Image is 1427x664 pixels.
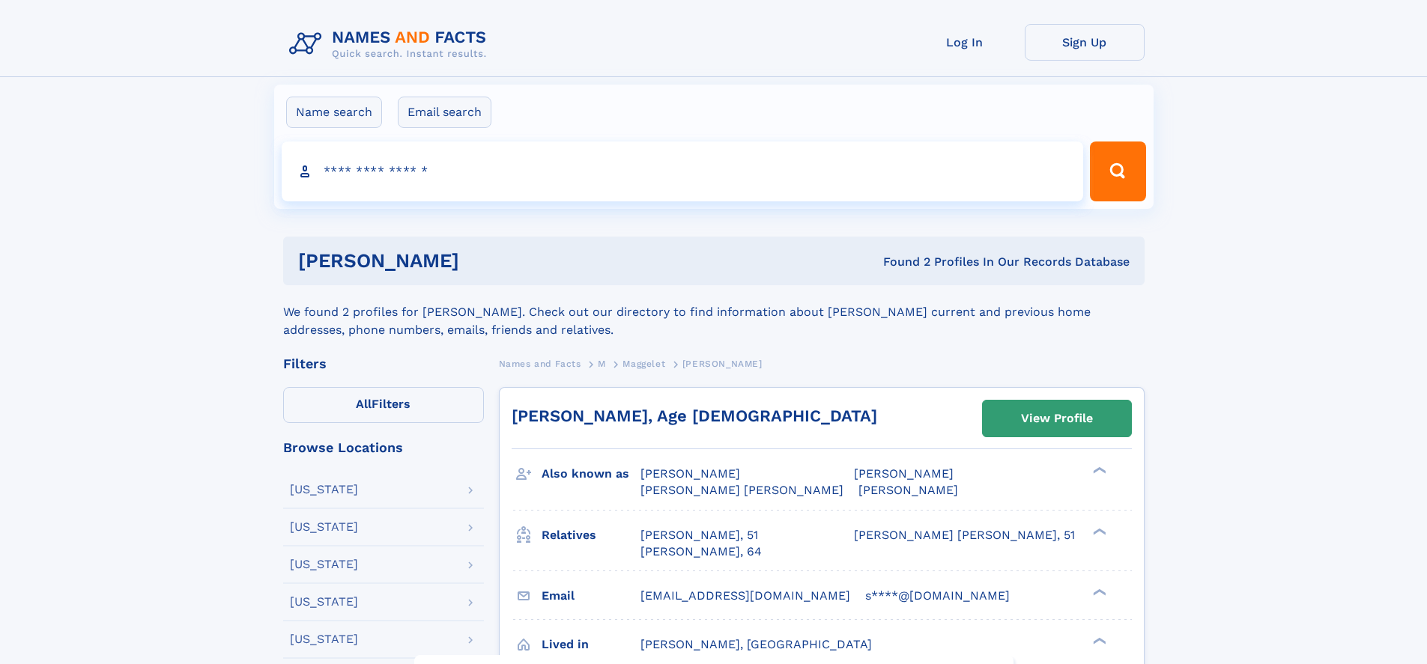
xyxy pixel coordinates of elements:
[283,24,499,64] img: Logo Names and Facts
[542,461,640,487] h3: Also known as
[598,354,606,373] a: M
[283,441,484,454] div: Browse Locations
[512,406,877,425] a: [PERSON_NAME], Age [DEMOGRAPHIC_DATA]
[298,252,671,270] h1: [PERSON_NAME]
[1089,636,1107,645] div: ❯
[640,637,872,651] span: [PERSON_NAME], [GEOGRAPHIC_DATA]
[499,354,581,373] a: Names and Facts
[542,583,640,609] h3: Email
[356,397,372,411] span: All
[854,466,954,481] span: [PERSON_NAME]
[290,633,358,645] div: [US_STATE]
[1089,587,1107,597] div: ❯
[622,354,665,373] a: Maggelet
[640,543,762,560] a: [PERSON_NAME], 64
[283,387,484,423] label: Filters
[1090,141,1145,201] button: Search Button
[905,24,1025,61] a: Log In
[1025,24,1145,61] a: Sign Up
[640,588,850,603] span: [EMAIL_ADDRESS][DOMAIN_NAME]
[858,483,958,497] span: [PERSON_NAME]
[1089,466,1107,475] div: ❯
[282,141,1084,201] input: search input
[682,359,763,369] span: [PERSON_NAME]
[671,254,1130,270] div: Found 2 Profiles In Our Records Database
[983,400,1131,436] a: View Profile
[283,285,1145,339] div: We found 2 profiles for [PERSON_NAME]. Check out our directory to find information about [PERSON_...
[640,466,740,481] span: [PERSON_NAME]
[286,97,382,128] label: Name search
[283,357,484,371] div: Filters
[398,97,491,128] label: Email search
[290,484,358,496] div: [US_STATE]
[640,483,843,497] span: [PERSON_NAME] [PERSON_NAME]
[854,527,1075,543] a: [PERSON_NAME] [PERSON_NAME], 51
[290,596,358,608] div: [US_STATE]
[622,359,665,369] span: Maggelet
[598,359,606,369] span: M
[542,523,640,548] h3: Relatives
[290,521,358,533] div: [US_STATE]
[542,632,640,657] h3: Lived in
[290,558,358,570] div: [US_STATE]
[640,527,758,543] a: [PERSON_NAME], 51
[1089,526,1107,536] div: ❯
[1021,401,1093,436] div: View Profile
